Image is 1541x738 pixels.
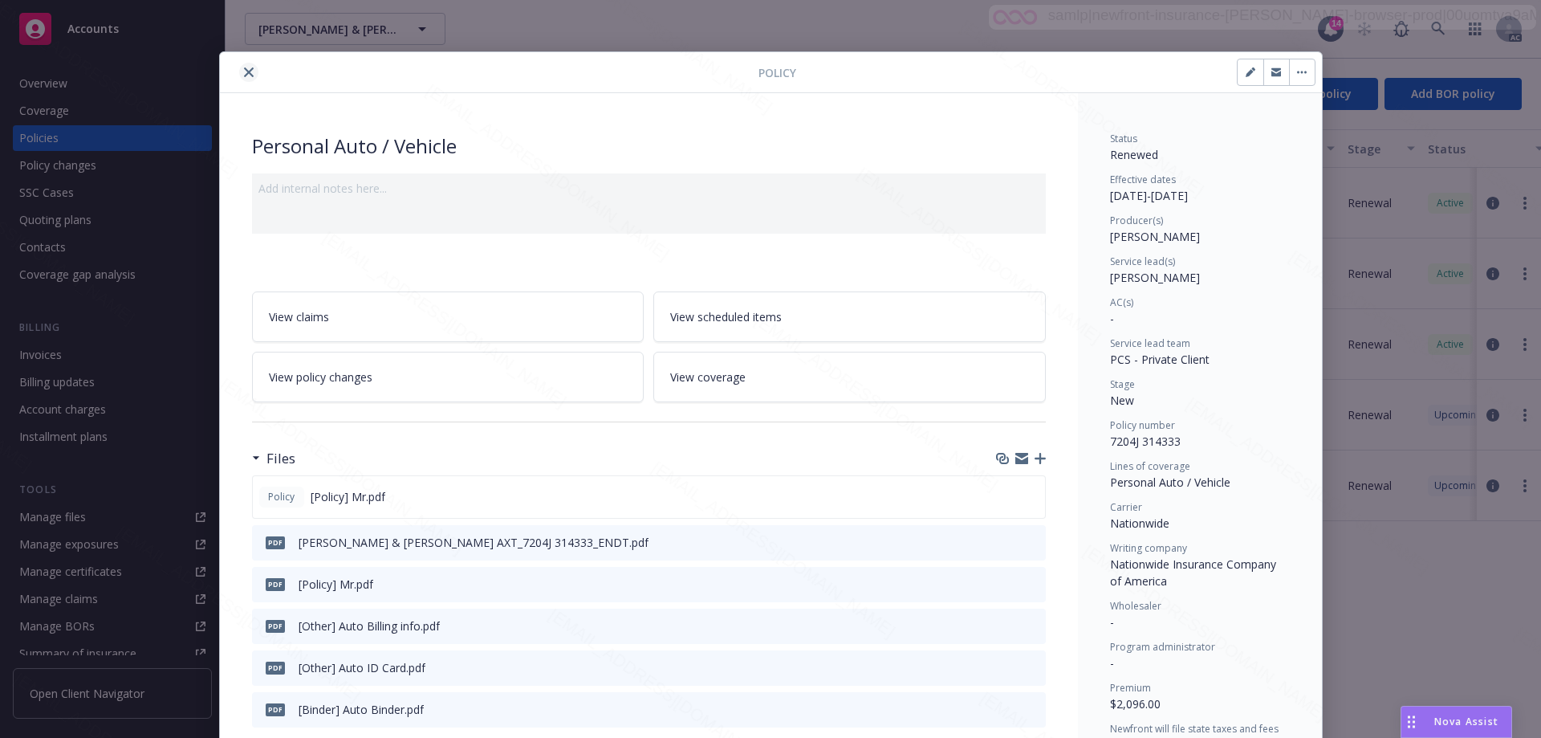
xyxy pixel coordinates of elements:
div: [Other] Auto Billing info.pdf [299,618,440,634]
span: Nova Assist [1434,715,1498,729]
div: [Policy] Mr.pdf [299,576,373,593]
span: New [1110,393,1134,408]
span: Nationwide [1110,516,1169,531]
a: View policy changes [252,352,644,402]
span: Wholesaler [1110,599,1161,614]
span: Writing company [1110,541,1187,556]
span: pdf [266,536,285,548]
span: View policy changes [269,369,372,385]
span: Policy number [1110,418,1175,433]
span: pdf [266,703,285,716]
span: [Policy] Mr.pdf [311,488,385,505]
span: - [1110,614,1114,630]
span: Renewed [1110,147,1158,162]
span: $2,096.00 [1110,696,1161,711]
h3: Files [266,448,295,469]
span: [PERSON_NAME] [1110,229,1200,244]
span: Policy [758,64,796,81]
div: [PERSON_NAME] & [PERSON_NAME] AXT_7204J 314333_ENDT.pdf [299,534,649,551]
button: close [239,63,258,82]
div: Drag to move [1401,707,1421,737]
span: Personal Auto / Vehicle [1110,475,1230,490]
span: 7204J 314333 [1110,434,1181,449]
span: Service lead(s) [1110,255,1175,269]
span: AC(s) [1110,296,1133,310]
span: View scheduled items [670,308,782,325]
span: PCS - Private Client [1110,352,1210,367]
span: Effective dates [1110,173,1176,187]
a: View scheduled items [653,292,1046,342]
div: Personal Auto / Vehicle [252,132,1046,161]
a: View coverage [653,352,1046,402]
span: View claims [269,308,329,325]
span: Stage [1110,377,1135,392]
span: pdf [266,662,285,674]
span: [PERSON_NAME] [1110,270,1200,285]
div: Add internal notes here... [258,180,1039,197]
div: [DATE] - [DATE] [1110,173,1290,204]
div: [Binder] Auto Binder.pdf [299,701,424,718]
span: Premium [1110,681,1151,695]
span: Producer(s) [1110,214,1163,228]
span: Status [1110,132,1137,146]
span: pdf [266,620,285,632]
span: pdf [266,578,285,590]
a: View claims [252,292,644,342]
span: Newfront will file state taxes and fees [1110,722,1279,736]
span: Service lead team [1110,336,1190,351]
div: [Other] Auto ID Card.pdf [299,659,425,676]
span: Program administrator [1110,640,1215,654]
span: - [1110,311,1114,326]
span: Carrier [1110,500,1142,515]
span: Lines of coverage [1110,459,1190,474]
span: - [1110,655,1114,671]
span: Nationwide Insurance Company of America [1110,557,1279,589]
span: View coverage [670,369,746,385]
button: Nova Assist [1401,706,1512,738]
div: Files [252,448,295,469]
span: Policy [266,490,298,504]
